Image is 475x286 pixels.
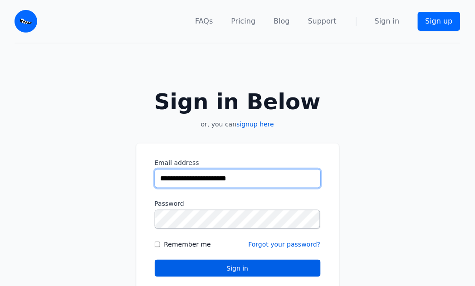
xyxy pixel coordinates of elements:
[418,12,460,31] a: Sign up
[308,16,337,27] a: Support
[231,16,256,27] a: Pricing
[236,121,274,128] a: signup here
[164,240,211,249] label: Remember me
[274,16,290,27] a: Blog
[249,241,321,248] a: Forgot your password?
[155,260,321,277] button: Sign in
[155,158,321,167] label: Email address
[375,16,400,27] a: Sign in
[155,199,321,208] label: Password
[136,91,339,112] h2: Sign in Below
[195,16,213,27] a: FAQs
[136,120,339,129] p: or, you can
[15,10,37,33] img: Email Monster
